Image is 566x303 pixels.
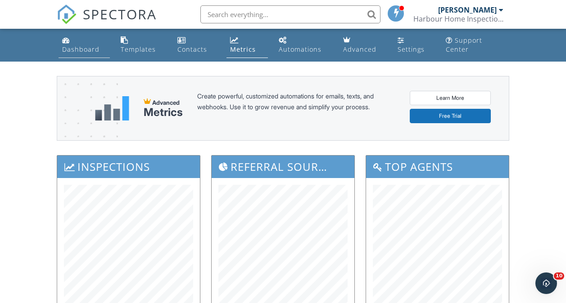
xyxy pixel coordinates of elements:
a: Advanced [340,32,387,58]
a: Free Trial [410,109,491,123]
iframe: Intercom live chat [535,272,557,294]
div: Metrics [230,45,256,53]
div: Settings [398,45,425,53]
a: Contacts [174,32,219,58]
a: Metrics [226,32,268,58]
a: Dashboard [59,32,110,58]
span: Advanced [152,99,180,106]
h3: Referral Sources [212,156,354,178]
img: The Best Home Inspection Software - Spectora [57,4,77,24]
div: Dashboard [62,45,100,53]
div: Advanced [343,45,376,53]
div: Automations [279,45,321,53]
div: Harbour Home Inspections [413,14,503,23]
img: metrics-aadfce2e17a16c02574e7fc40e4d6b8174baaf19895a402c862ea781aae8ef5b.svg [95,96,129,120]
span: SPECTORA [83,4,157,23]
span: 10 [554,272,564,280]
div: Support Center [446,36,482,53]
div: Contacts [177,45,207,53]
div: Templates [121,45,156,53]
a: Settings [394,32,435,58]
a: Automations (Basic) [275,32,332,58]
a: SPECTORA [57,12,157,31]
div: Metrics [144,106,183,119]
img: advanced-banner-bg-f6ff0eecfa0ee76150a1dea9fec4b49f333892f74bc19f1b897a312d7a1b2ff3.png [57,76,118,176]
a: Learn More [410,91,491,105]
div: Create powerful, customized automations for emails, texts, and webhooks. Use it to grow revenue a... [197,91,395,126]
div: [PERSON_NAME] [438,5,497,14]
h3: Inspections [57,156,200,178]
a: Support Center [442,32,507,58]
a: Templates [117,32,167,58]
input: Search everything... [200,5,380,23]
h3: Top Agents [366,156,509,178]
